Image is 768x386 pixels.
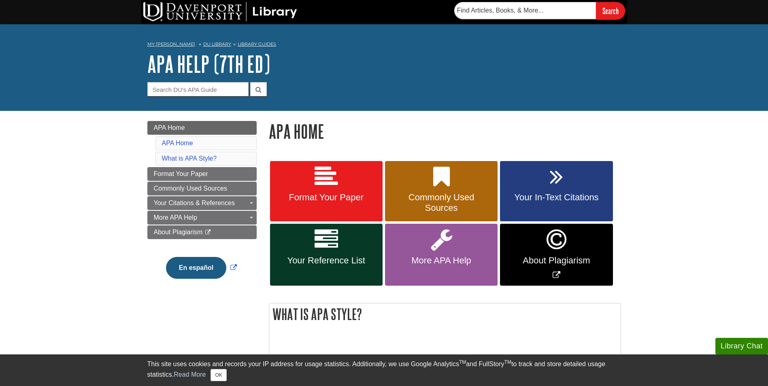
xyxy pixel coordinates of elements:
a: Your In-Text Citations [500,161,613,222]
span: More APA Help [391,255,491,266]
button: Close [211,369,226,381]
sup: TM [504,359,511,365]
a: What is APA Style? [162,155,217,162]
a: Format Your Paper [270,161,383,222]
nav: breadcrumb [147,39,621,52]
a: Read More [174,371,206,378]
a: Your Citations & References [147,196,257,210]
a: About Plagiarism [147,225,257,239]
a: My [PERSON_NAME] [147,41,195,48]
span: About Plagiarism [154,229,203,235]
span: More APA Help [154,214,197,221]
a: Link opens in new window [164,264,239,271]
button: En español [166,257,226,279]
div: This site uses cookies and records your IP address for usage statistics. Additionally, we use Goo... [147,359,621,381]
a: Library Guides [238,41,276,47]
span: Your Reference List [276,255,377,266]
a: APA Home [162,140,193,146]
sup: TM [459,359,466,365]
span: Format Your Paper [154,170,208,177]
a: Link opens in new window [500,224,613,286]
img: DU Library [143,2,297,21]
span: Your In-Text Citations [506,192,606,203]
span: Your Citations & References [154,199,235,206]
input: Search DU's APA Guide [147,82,249,96]
button: Library Chat [715,338,768,354]
h2: What is APA Style? [269,303,621,325]
span: Format Your Paper [276,192,377,203]
div: Guide Page Menu [147,121,257,293]
a: Commonly Used Sources [147,182,257,195]
h1: APA Home [269,121,621,142]
a: More APA Help [147,211,257,225]
i: This link opens in a new window [204,230,211,235]
span: About Plagiarism [506,255,606,266]
a: Format Your Paper [147,167,257,181]
a: Your Reference List [270,224,383,286]
a: More APA Help [385,224,498,286]
a: DU Library [203,41,231,47]
input: Find Articles, Books, & More... [454,2,596,19]
span: Commonly Used Sources [391,192,491,213]
form: Searches DU Library's articles, books, and more [454,2,625,19]
a: APA Home [147,121,257,135]
span: Commonly Used Sources [154,185,227,192]
span: APA Home [154,124,185,131]
a: APA Help (7th Ed) [147,51,270,76]
a: Commonly Used Sources [385,161,498,222]
input: Search [596,2,625,19]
